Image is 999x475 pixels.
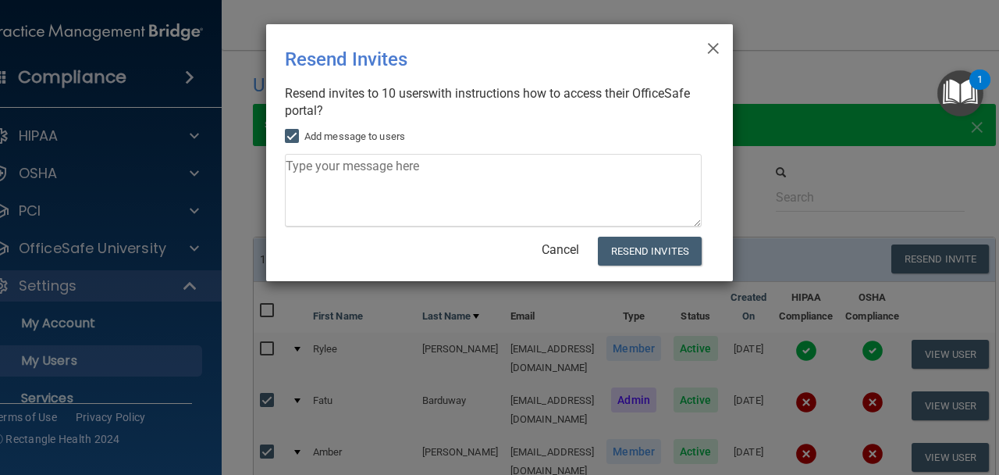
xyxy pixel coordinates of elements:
a: Cancel [542,242,579,257]
input: Add message to users [285,130,303,143]
span: s [422,86,428,101]
button: Open Resource Center, 1 new notification [937,70,983,116]
div: Resend invites to 10 user with instructions how to access their OfficeSafe portal? [285,85,702,120]
button: Resend Invites [598,237,702,266]
label: Add message to users [285,127,405,146]
div: Resend Invites [285,37,650,82]
span: × [706,30,720,62]
div: 1 [977,80,983,100]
